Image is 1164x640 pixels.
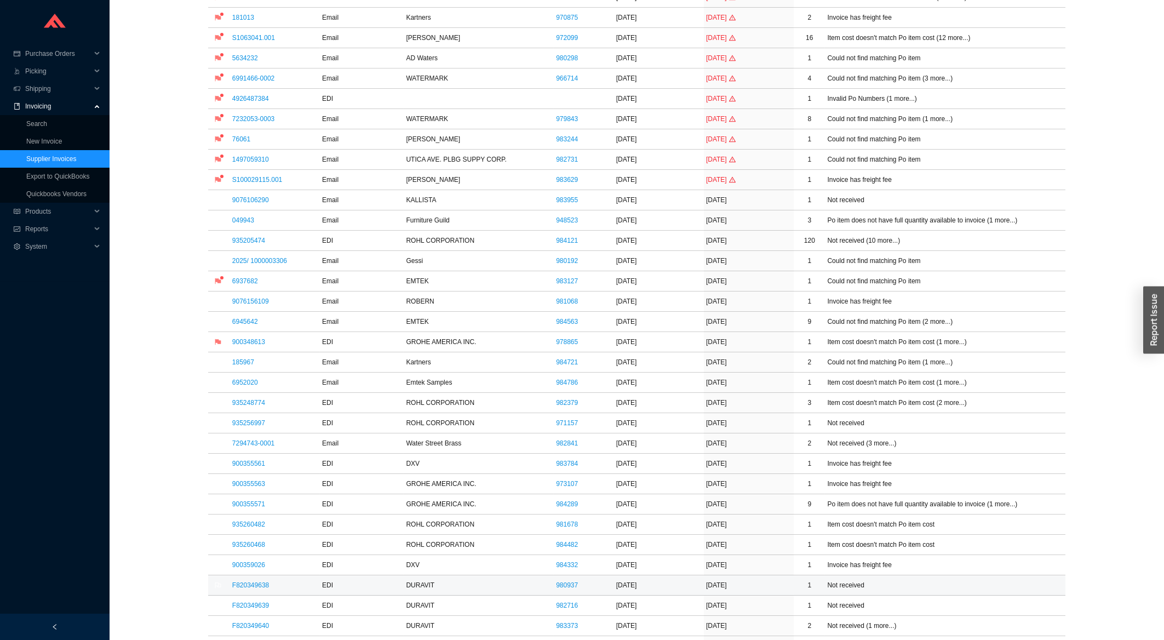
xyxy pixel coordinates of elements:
[232,379,258,386] a: 6952020
[210,152,226,167] button: flag
[794,190,825,210] td: 1
[210,415,226,431] button: flag
[825,413,1065,433] td: Not received
[210,132,226,147] button: flag
[320,68,404,89] td: Email
[26,173,89,180] a: Export to QuickBooks
[25,98,91,115] span: Invoicing
[556,32,578,43] a: 972099
[614,373,704,393] td: [DATE]
[614,454,704,474] td: [DATE]
[320,474,404,494] td: EDI
[232,622,269,630] a: F820349640
[211,116,225,122] span: flag
[706,176,736,184] span: [DATE]
[404,494,554,515] td: GROHE AMERICA INC.
[210,537,226,552] button: flag
[614,190,704,210] td: [DATE]
[211,197,225,203] span: flag
[210,334,226,350] button: flag
[704,190,794,210] td: [DATE]
[211,95,225,102] span: flag
[25,45,91,62] span: Purchase Orders
[556,418,578,428] a: 971157
[210,395,226,410] button: flag
[556,499,578,510] a: 984289
[556,377,578,388] a: 984786
[556,296,578,307] a: 981068
[210,253,226,268] button: flag
[556,255,578,266] a: 980192
[25,220,91,238] span: Reports
[794,89,825,109] td: 1
[706,135,736,143] span: [DATE]
[320,28,404,48] td: Email
[232,115,274,123] a: 7232053-0003
[706,14,736,21] span: [DATE]
[232,338,265,346] a: 900348613
[25,62,91,80] span: Picking
[556,316,578,327] a: 984563
[556,336,578,347] a: 978865
[704,413,794,433] td: [DATE]
[210,273,226,289] button: flag
[794,393,825,413] td: 3
[13,103,21,110] span: book
[320,129,404,150] td: Email
[232,561,265,569] a: 900359026
[210,50,226,66] button: flag
[729,55,736,61] span: warning
[404,231,554,251] td: ROHL CORPORATION
[320,352,404,373] td: Email
[704,494,794,515] td: [DATE]
[704,454,794,474] td: [DATE]
[706,34,736,42] span: [DATE]
[704,474,794,494] td: [DATE]
[556,357,578,368] a: 984721
[729,176,736,183] span: warning
[320,373,404,393] td: Email
[232,34,275,42] a: S1063041.001
[232,216,254,224] a: 049943
[614,231,704,251] td: [DATE]
[404,210,554,231] td: Furniture Guild
[825,129,1065,150] td: Could not find matching Po item
[211,318,225,325] span: flag
[556,438,578,449] a: 982841
[614,150,704,170] td: [DATE]
[320,231,404,251] td: EDI
[556,458,578,469] a: 983784
[320,190,404,210] td: Email
[232,419,265,427] a: 935256997
[825,190,1065,210] td: Not received
[320,251,404,271] td: Email
[320,332,404,352] td: EDI
[556,539,578,550] a: 984482
[825,48,1065,68] td: Could not find matching Po item
[211,55,225,61] span: flag
[614,129,704,150] td: [DATE]
[320,271,404,292] td: Email
[320,150,404,170] td: Email
[404,413,554,433] td: ROHL CORPORATION
[556,276,578,287] a: 983127
[556,235,578,246] a: 984121
[729,116,736,122] span: warning
[404,68,554,89] td: WATERMARK
[404,292,554,312] td: ROBERN
[211,14,225,21] span: flag
[210,557,226,573] button: flag
[556,478,578,489] a: 973107
[211,217,225,224] span: flag
[404,352,554,373] td: Kartners
[794,454,825,474] td: 1
[232,500,265,508] a: 900355571
[825,210,1065,231] td: Po item does not have full quantity available to invoice (1 more...)
[211,440,225,447] span: flag
[211,237,225,244] span: flag
[320,515,404,535] td: EDI
[825,292,1065,312] td: Invoice has freight fee
[26,190,87,198] a: Quickbooks Vendors
[232,318,258,325] a: 6945642
[232,14,254,21] a: 181013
